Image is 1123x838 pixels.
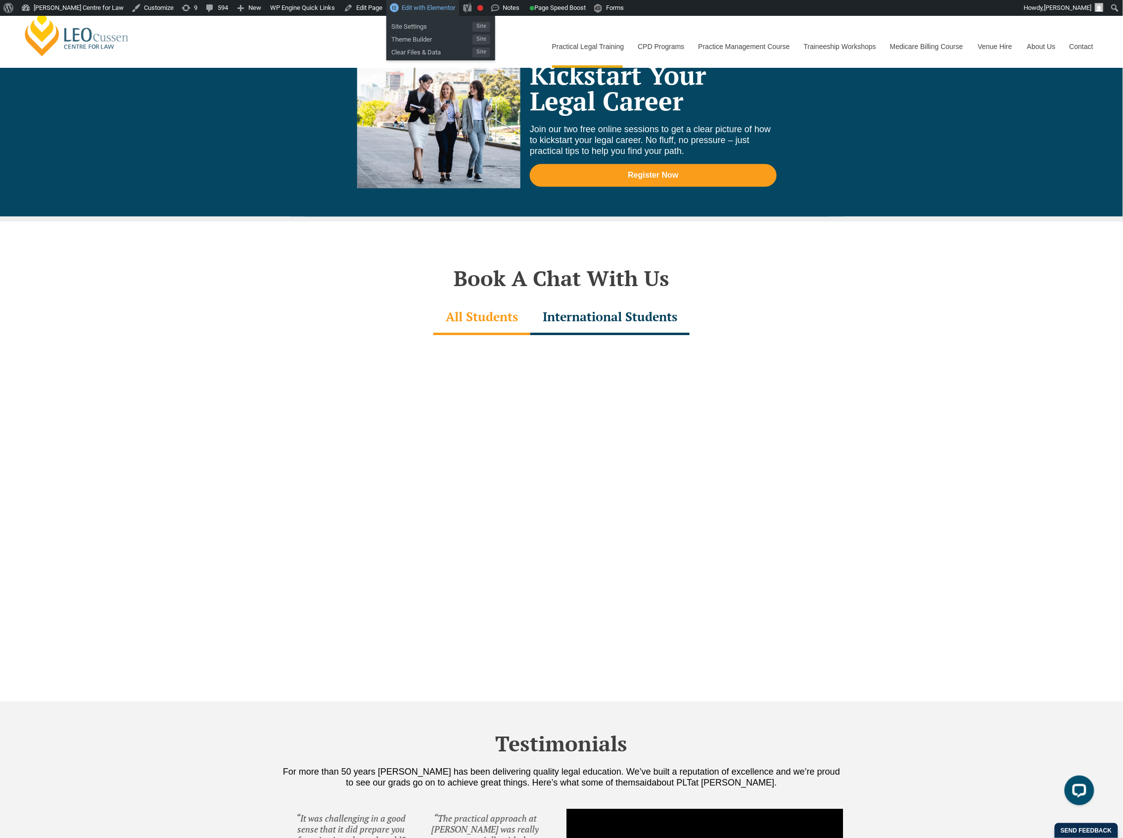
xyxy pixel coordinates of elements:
h2: Book A Chat With Us [280,266,843,291]
div: International Students [530,300,690,335]
a: CPD Programs [630,25,691,68]
a: Contact [1062,25,1101,68]
p: For more than 50 years [PERSON_NAME] has been delivering quality legal education. We’ve built a r... [280,766,843,788]
a: About Us [1020,25,1062,68]
a: Medicare Billing Course [883,25,971,68]
span: Site [472,35,490,45]
a: Theme BuilderSite [386,32,495,45]
iframe: Select a Date & Time - Calendly [289,345,834,691]
span: about PLT [652,778,692,788]
span: Site [472,48,490,57]
span: . No fluff, no pressure – just practical tips to help you find your path. [530,135,749,156]
span: Site Settings [391,19,472,32]
a: Site SettingsSite [386,19,495,32]
h2: Testimonials [280,731,843,756]
iframe: LiveChat chat widget [1057,772,1098,813]
span: [PERSON_NAME] [1044,4,1092,11]
span: Edit with Elementor [402,4,455,11]
span: Clear Files & Data [391,45,472,57]
a: Practical Legal Training [545,25,631,68]
span: Register Now [628,171,678,179]
span: Theme Builder [391,32,472,45]
a: Practice Management Course [691,25,796,68]
div: All Students [433,300,530,335]
span: Site [472,22,490,32]
div: Focus keyphrase not set [477,5,483,11]
a: [PERSON_NAME] Centre for Law [22,11,132,57]
span: said [636,778,652,788]
span: Join our two free online sessions to get a clear picture of how to kickstart your legal career [530,124,771,145]
a: Venue Hire [971,25,1020,68]
a: Register Now [530,164,777,187]
a: Traineeship Workshops [796,25,883,68]
a: Kickstart Your Legal Career [530,58,706,118]
a: Clear Files & DataSite [386,45,495,57]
